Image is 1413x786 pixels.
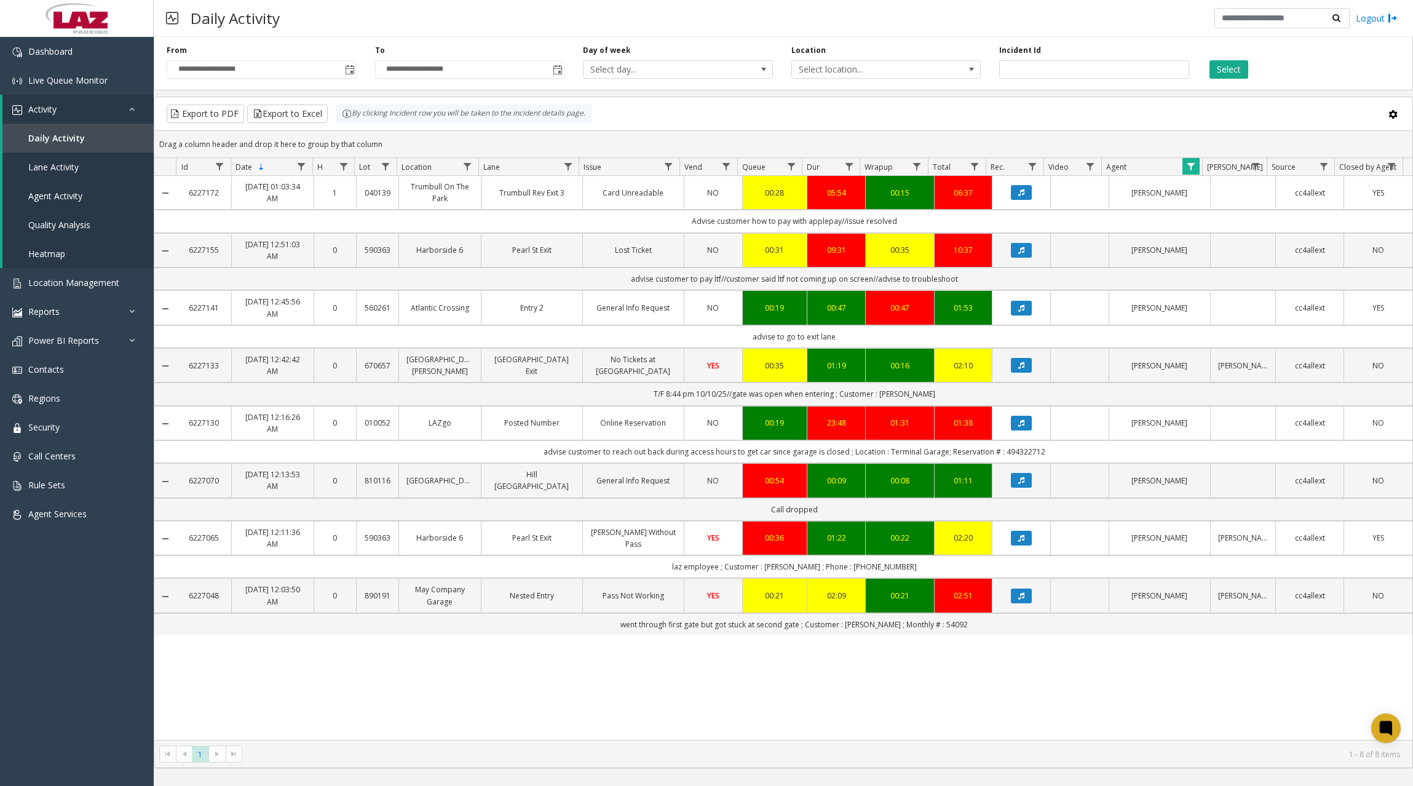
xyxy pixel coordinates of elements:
a: Collapse Details [154,534,176,544]
a: Lot Filter Menu [378,158,394,175]
a: 02:20 [942,532,985,544]
span: Page 1 [192,746,208,763]
span: Contacts [28,363,64,375]
a: Date Filter Menu [293,158,310,175]
kendo-pager-info: 1 - 8 of 8 items [250,749,1400,760]
a: LAZgo [406,417,473,429]
a: Source Filter Menu [1315,158,1332,175]
a: [PERSON_NAME] [1117,590,1203,601]
a: 00:35 [873,244,926,256]
a: 890191 [364,590,391,601]
div: Drag a column header and drop it here to group by that column [154,133,1412,155]
span: NO [707,418,719,428]
a: [PERSON_NAME] [1218,590,1268,601]
a: NO [692,244,735,256]
div: 00:19 [750,302,800,314]
span: [PERSON_NAME] [1207,162,1263,172]
img: 'icon' [12,481,22,491]
span: Rec. [991,162,1005,172]
a: 01:38 [942,417,985,429]
span: YES [1372,303,1384,313]
a: 00:47 [873,302,926,314]
a: Pass Not Working [590,590,676,601]
div: 00:15 [873,187,926,199]
a: Quality Analysis [2,210,154,239]
a: [PERSON_NAME] [1117,244,1203,256]
a: Daily Activity [2,124,154,153]
a: [DATE] 12:03:50 AM [239,584,306,607]
div: 00:08 [873,475,926,486]
a: [PERSON_NAME] [1218,532,1268,544]
a: 040139 [364,187,391,199]
a: 02:51 [942,590,985,601]
div: By clicking Incident row you will be taken to the incident details page. [336,105,592,123]
a: [PERSON_NAME] [1117,360,1203,371]
a: Collapse Details [154,477,176,486]
a: cc4allext [1283,302,1336,314]
span: Toggle popup [342,61,356,78]
a: 05:54 [815,187,858,199]
a: Pearl St Exit [489,244,575,256]
a: 1 [322,187,349,199]
a: [PERSON_NAME] [1117,187,1203,199]
span: Lane Activity [28,161,79,173]
a: Location Filter Menu [459,158,475,175]
a: [DATE] 12:11:36 AM [239,526,306,550]
td: laz employee ; Customer : [PERSON_NAME] ; Phone : [PHONE_NUMBER] [176,555,1412,578]
img: 'icon' [12,308,22,317]
span: Date [235,162,252,172]
a: NO [1352,590,1405,601]
td: Advise customer how to pay with applepay//issue resolved [176,210,1412,232]
span: Video [1048,162,1069,172]
a: 6227065 [184,532,224,544]
img: 'icon' [12,279,22,288]
a: YES [692,532,735,544]
a: Closed by Agent Filter Menu [1383,158,1400,175]
a: NO [1352,475,1405,486]
a: 010052 [364,417,391,429]
span: Agent [1106,162,1126,172]
a: YES [692,590,735,601]
a: [PERSON_NAME] [1117,302,1203,314]
div: 02:10 [942,360,985,371]
span: NO [1372,360,1384,371]
a: 01:19 [815,360,858,371]
a: NO [692,187,735,199]
div: 02:09 [815,590,858,601]
a: Dur Filter Menu [841,158,857,175]
a: YES [1352,302,1405,314]
a: Activity [2,95,154,124]
a: Id Filter Menu [212,158,228,175]
a: Collapse Details [154,188,176,198]
button: Select [1209,60,1248,79]
a: 560261 [364,302,391,314]
span: YES [1372,188,1384,198]
a: 00:35 [750,360,800,371]
div: 00:21 [873,590,926,601]
div: Data table [154,158,1412,740]
a: 0 [322,532,349,544]
a: 06:37 [942,187,985,199]
a: YES [1352,187,1405,199]
button: Export to Excel [247,105,328,123]
a: 01:53 [942,302,985,314]
a: [DATE] 12:42:42 AM [239,354,306,377]
span: Sortable [256,162,266,172]
a: [PERSON_NAME] [1117,475,1203,486]
span: Total [933,162,951,172]
a: Lost Ticket [590,244,676,256]
span: NO [707,245,719,255]
a: General Info Request [590,475,676,486]
span: YES [707,360,719,371]
a: Parker Filter Menu [1248,158,1264,175]
a: 00:47 [815,302,858,314]
a: 09:31 [815,244,858,256]
a: 10:37 [942,244,985,256]
a: 00:16 [873,360,926,371]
